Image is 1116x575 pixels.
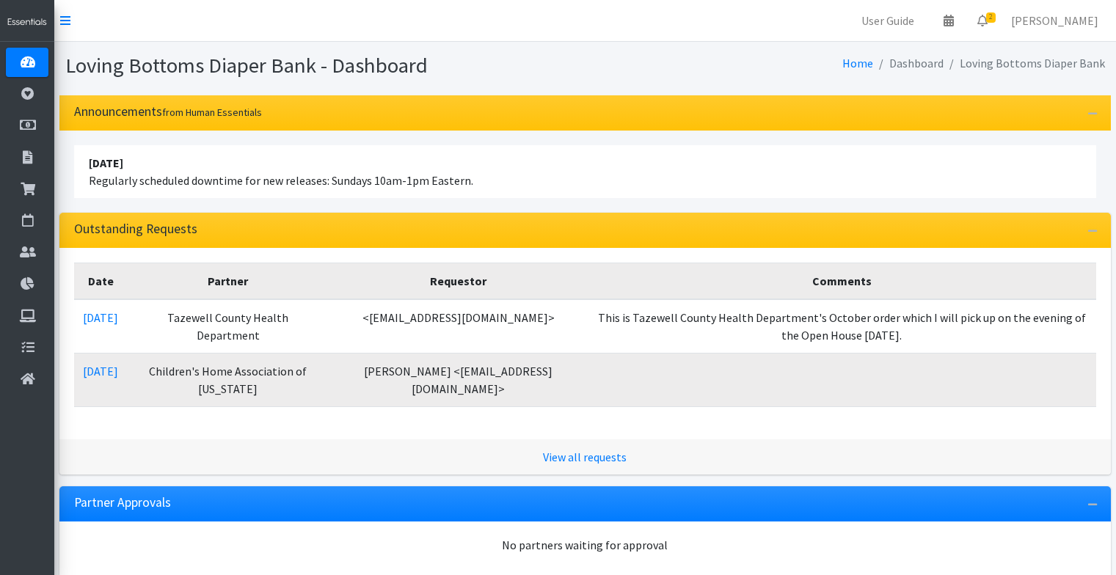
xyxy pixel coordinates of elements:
[74,104,262,120] h3: Announcements
[588,263,1095,299] th: Comments
[842,56,873,70] a: Home
[127,353,329,406] td: Children's Home Association of [US_STATE]
[986,12,996,23] span: 2
[6,16,48,29] img: HumanEssentials
[74,263,127,299] th: Date
[966,6,999,35] a: 2
[127,299,329,354] td: Tazewell County Health Department
[74,221,197,237] h3: Outstanding Requests
[543,450,627,464] a: View all requests
[944,53,1105,74] li: Loving Bottoms Diaper Bank
[162,106,262,119] small: from Human Essentials
[65,53,580,78] h1: Loving Bottoms Diaper Bank - Dashboard
[83,310,118,325] a: [DATE]
[74,495,171,510] h3: Partner Approvals
[127,263,329,299] th: Partner
[329,353,588,406] td: [PERSON_NAME] <[EMAIL_ADDRESS][DOMAIN_NAME]>
[588,299,1095,354] td: This is Tazewell County Health Department's October order which I will pick up on the evening of ...
[850,6,926,35] a: User Guide
[999,6,1110,35] a: [PERSON_NAME]
[74,145,1095,198] li: Regularly scheduled downtime for new releases: Sundays 10am-1pm Eastern.
[329,299,588,354] td: <[EMAIL_ADDRESS][DOMAIN_NAME]>
[83,364,118,378] a: [DATE]
[329,263,588,299] th: Requestor
[873,53,944,74] li: Dashboard
[74,536,1095,554] div: No partners waiting for approval
[89,155,123,170] strong: [DATE]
